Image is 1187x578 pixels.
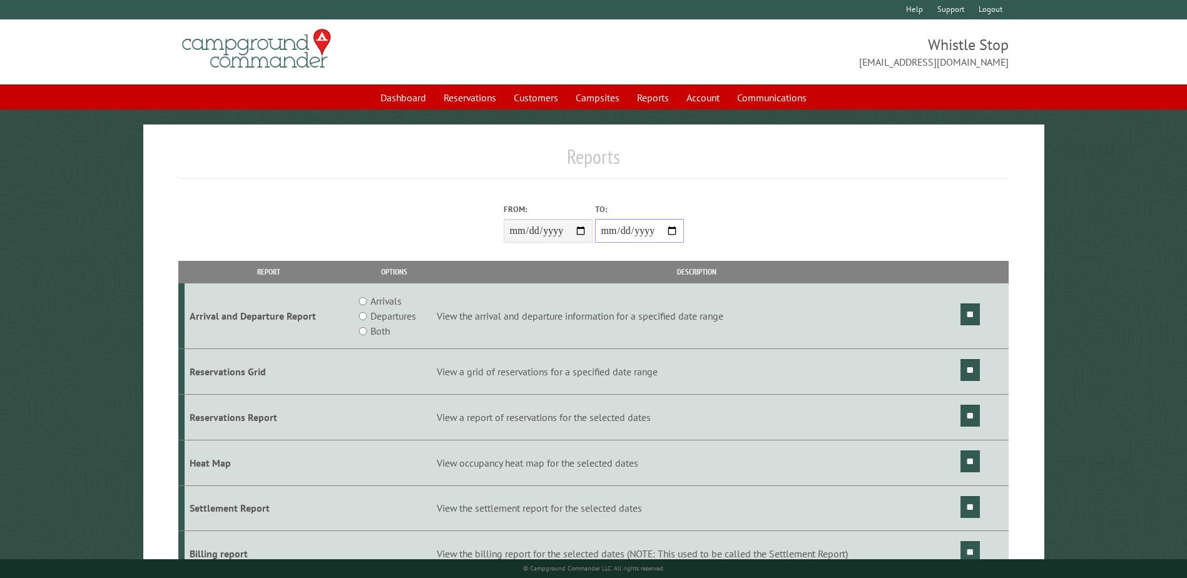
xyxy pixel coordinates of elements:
[370,308,416,323] label: Departures
[370,323,390,338] label: Both
[178,144,1008,179] h1: Reports
[373,86,434,109] a: Dashboard
[178,24,335,73] img: Campground Commander
[185,261,353,283] th: Report
[435,531,959,577] td: View the billing report for the selected dates (NOTE: This used to be called the Settlement Report)
[506,86,566,109] a: Customers
[185,485,353,531] td: Settlement Report
[568,86,627,109] a: Campsites
[436,86,504,109] a: Reservations
[629,86,676,109] a: Reports
[435,440,959,485] td: View occupancy heat map for the selected dates
[679,86,727,109] a: Account
[185,394,353,440] td: Reservations Report
[185,283,353,349] td: Arrival and Departure Report
[435,261,959,283] th: Description
[185,440,353,485] td: Heat Map
[435,485,959,531] td: View the settlement report for the selected dates
[435,349,959,395] td: View a grid of reservations for a specified date range
[594,34,1009,69] span: Whistle Stop [EMAIL_ADDRESS][DOMAIN_NAME]
[595,203,684,215] label: To:
[370,293,402,308] label: Arrivals
[185,349,353,395] td: Reservations Grid
[353,261,434,283] th: Options
[504,203,593,215] label: From:
[185,531,353,577] td: Billing report
[730,86,814,109] a: Communications
[523,564,665,572] small: © Campground Commander LLC. All rights reserved.
[435,394,959,440] td: View a report of reservations for the selected dates
[435,283,959,349] td: View the arrival and departure information for a specified date range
